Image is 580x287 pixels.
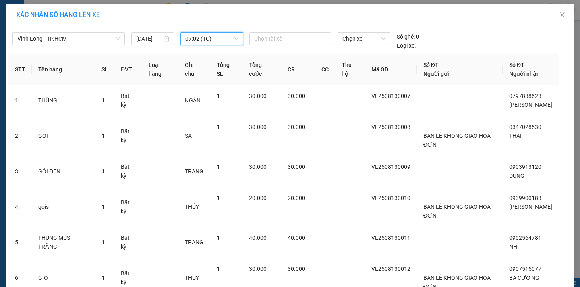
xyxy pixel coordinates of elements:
td: GÓI ĐEN [32,156,95,187]
th: Mã GD [365,54,417,85]
span: VL2508130011 [371,235,410,241]
span: Vĩnh Long - TP.HCM [17,33,120,45]
span: VL2508130009 [371,164,410,170]
span: THUY [185,275,199,281]
span: Chọn xe [342,33,385,45]
span: NHI [509,243,519,250]
td: Bất kỳ [114,85,142,116]
span: 1 [101,275,105,281]
td: THÙNG [32,85,95,116]
span: 30.000 [288,266,305,272]
span: 30.000 [288,164,305,170]
span: close [559,12,565,18]
span: 1 [217,266,220,272]
span: 30.000 [288,93,305,99]
span: XÁC NHẬN SỐ HÀNG LÊN XE [16,11,100,19]
td: 3 [8,156,32,187]
span: 40.000 [288,235,305,241]
span: 30.000 [288,124,305,130]
span: Loại xe: [397,41,416,50]
span: 1 [217,235,220,241]
span: 1 [101,239,105,245]
div: 0 [397,32,419,41]
span: 1 [217,164,220,170]
span: THỦY [185,204,199,210]
span: SA [185,133,192,139]
span: VL2508130008 [371,124,410,130]
span: BÁN LẺ KHÔNG GIAO HOÁ ĐƠN [423,204,491,219]
span: Số ĐT [423,62,439,68]
span: 0939900183 [509,195,541,201]
span: [PERSON_NAME] [509,102,552,108]
span: VL2508130012 [371,266,410,272]
td: 5 [8,227,32,258]
span: VL2508130010 [371,195,410,201]
th: Thu hộ [335,54,365,85]
span: TRANG [185,168,203,175]
span: 0903913120 [509,164,541,170]
span: 30.000 [249,124,267,130]
span: 1 [217,93,220,99]
span: [PERSON_NAME] [509,204,552,210]
span: NGÂN [185,97,201,104]
span: 1 [101,204,105,210]
td: Bất kỳ [114,116,142,156]
button: Close [551,4,574,27]
span: 1 [217,124,220,130]
span: 1 [101,133,105,139]
span: Người gửi [423,71,449,77]
th: SL [95,54,114,85]
td: Bất kỳ [114,156,142,187]
td: 2 [8,116,32,156]
th: CR [281,54,315,85]
span: Số ĐT [509,62,524,68]
th: Ghi chú [178,54,211,85]
span: 30.000 [249,93,267,99]
span: BÁN LẺ KHÔNG GIAO HOÁ ĐƠN [423,133,491,148]
span: 1 [217,195,220,201]
td: Bất kỳ [114,227,142,258]
span: TRANG [185,239,203,245]
span: 0907515077 [509,266,541,272]
span: 30.000 [249,164,267,170]
td: 4 [8,187,32,227]
th: CC [315,54,335,85]
span: 1 [101,97,105,104]
td: gois [32,187,95,227]
span: 20.000 [249,195,267,201]
input: 13/08/2025 [136,34,162,43]
span: 30.000 [249,266,267,272]
td: THÙNG MUS TRẮNG [32,227,95,258]
span: 40.000 [249,235,267,241]
th: STT [8,54,32,85]
span: Người nhận [509,71,540,77]
td: Bất kỳ [114,187,142,227]
span: 0797838623 [509,93,541,99]
span: 07:02 (TC) [185,33,238,45]
span: 0347028530 [509,124,541,130]
th: Tổng cước [242,54,281,85]
th: Tên hàng [32,54,95,85]
span: Số ghế: [397,32,415,41]
th: Tổng SL [210,54,242,85]
td: 1 [8,85,32,116]
th: Loại hàng [142,54,178,85]
span: 0902564781 [509,235,541,241]
td: GÓI [32,116,95,156]
span: BÁ CƯƠNG [509,275,539,281]
span: 1 [101,168,105,175]
th: ĐVT [114,54,142,85]
span: 20.000 [288,195,305,201]
span: THÁI [509,133,522,139]
span: DŨNG [509,173,524,179]
span: VL2508130007 [371,93,410,99]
